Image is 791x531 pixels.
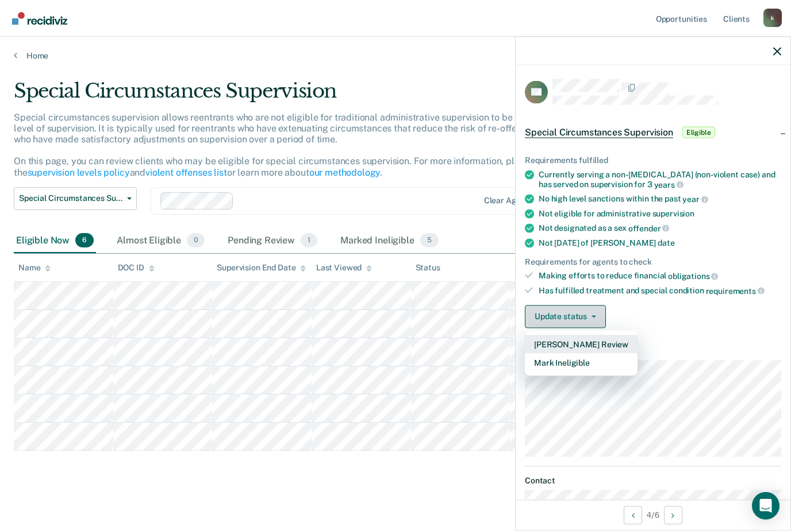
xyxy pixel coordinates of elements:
[416,263,440,273] div: Status
[484,196,533,206] div: Clear agents
[763,9,782,27] div: k
[539,223,781,234] div: Not designated as a sex
[658,238,674,247] span: date
[12,12,67,25] img: Recidiviz
[114,228,207,254] div: Almost Eligible
[539,238,781,247] div: Not [DATE] of [PERSON_NAME]
[652,209,694,218] span: supervision
[225,228,320,254] div: Pending Review
[624,506,642,524] button: Previous Opportunity
[14,228,96,254] div: Eligible Now
[525,156,781,165] div: Requirements fulfilled
[14,51,777,61] a: Home
[316,263,372,273] div: Last Viewed
[682,127,715,138] span: Eligible
[539,170,781,189] div: Currently serving a non-[MEDICAL_DATA] (non-violent case) and has served on supervision for 3
[664,506,682,524] button: Next Opportunity
[763,9,782,27] button: Profile dropdown button
[525,353,638,371] button: Mark Ineligible
[539,194,781,204] div: No high level sanctions within the past
[75,233,94,248] span: 6
[338,228,441,254] div: Marked Ineligible
[682,195,708,204] span: year
[217,263,306,273] div: Supervision End Date
[516,499,790,530] div: 4 / 6
[301,233,317,248] span: 1
[118,263,155,273] div: DOC ID
[525,335,638,353] button: [PERSON_NAME] Review
[420,233,439,248] span: 5
[752,492,780,520] div: Open Intercom Messenger
[145,167,227,178] a: violent offenses list
[14,79,607,112] div: Special Circumstances Supervision
[706,286,765,295] span: requirements
[187,233,205,248] span: 0
[539,271,781,281] div: Making efforts to reduce financial
[309,167,381,178] a: our methodology
[525,257,781,266] div: Requirements for agents to check
[525,476,781,486] dt: Contact
[668,272,718,281] span: obligations
[628,223,670,232] span: offender
[516,114,790,151] div: Special Circumstances SupervisionEligible
[28,167,130,178] a: supervision levels policy
[18,263,51,273] div: Name
[14,112,604,178] p: Special circumstances supervision allows reentrants who are not eligible for traditional administ...
[539,286,781,296] div: Has fulfilled treatment and special condition
[525,127,673,138] span: Special Circumstances Supervision
[525,346,781,356] dt: Supervision
[654,180,684,189] span: years
[539,209,781,219] div: Not eligible for administrative
[19,193,122,203] span: Special Circumstances Supervision
[525,305,606,328] button: Update status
